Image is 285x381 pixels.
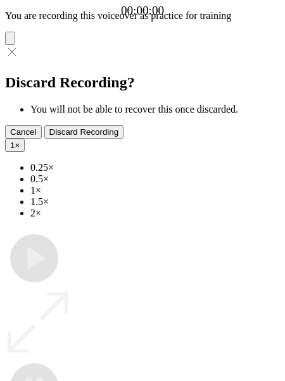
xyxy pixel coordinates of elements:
button: Cancel [5,125,42,139]
a: 00:00:00 [121,4,164,18]
li: 2× [30,208,280,219]
li: 1× [30,185,280,196]
li: 0.5× [30,173,280,185]
button: 1× [5,139,25,152]
li: 0.25× [30,162,280,173]
h2: Discard Recording? [5,74,280,91]
p: You are recording this voiceover as practice for training [5,10,280,22]
span: 1 [10,141,15,150]
li: You will not be able to recover this once discarded. [30,104,280,115]
button: Discard Recording [44,125,124,139]
li: 1.5× [30,196,280,208]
